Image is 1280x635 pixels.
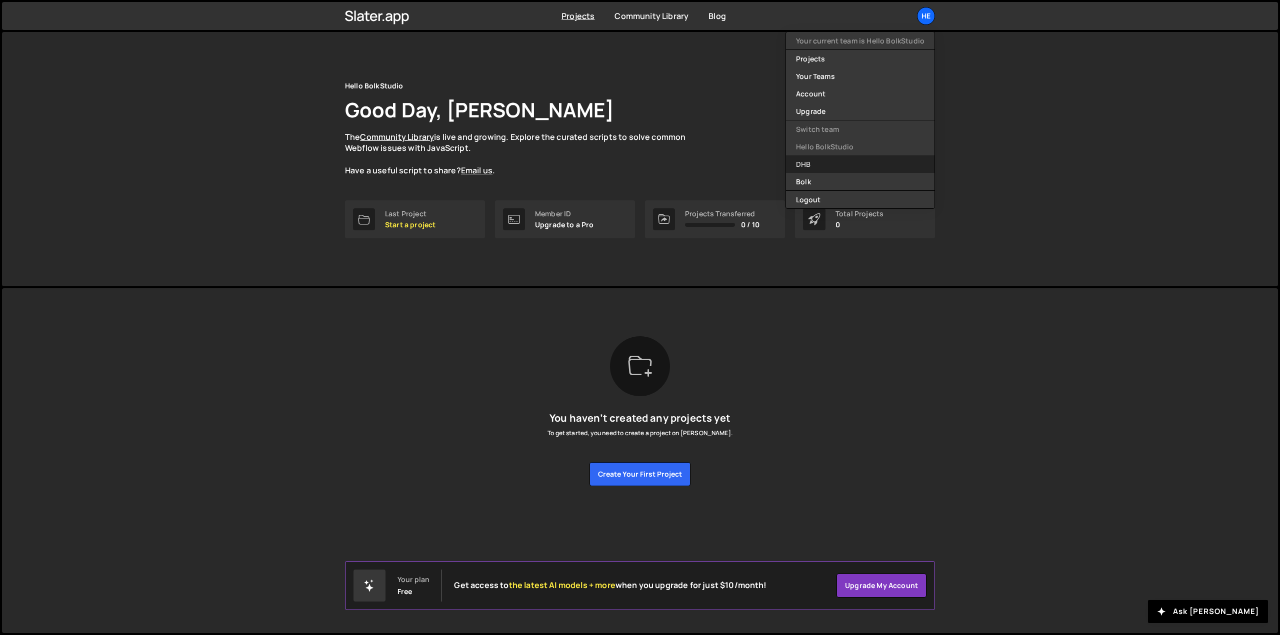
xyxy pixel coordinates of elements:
[917,7,935,25] a: He
[685,210,759,218] div: Projects Transferred
[836,574,926,598] a: Upgrade my account
[345,96,614,123] h1: Good Day, [PERSON_NAME]
[345,80,403,92] div: Hello BolkStudio
[345,200,485,238] a: Last Project Start a project
[454,581,766,590] h2: Get access to when you upgrade for just $10/month!
[397,576,429,584] div: Your plan
[1148,600,1268,623] button: Ask [PERSON_NAME]
[385,221,435,229] p: Start a project
[835,221,883,229] p: 0
[547,412,732,424] h5: You haven’t created any projects yet
[741,221,759,229] span: 0 / 10
[614,10,688,21] a: Community Library
[345,131,705,176] p: The is live and growing. Explore the curated scripts to solve common Webflow issues with JavaScri...
[385,210,435,218] div: Last Project
[786,155,934,173] a: DHB
[786,85,934,102] a: Account
[561,10,594,21] a: Projects
[786,102,934,120] a: Upgrade
[589,462,690,486] button: Create your first project
[360,131,434,142] a: Community Library
[708,10,726,21] a: Blog
[461,165,492,176] a: Email us
[397,588,412,596] div: Free
[535,221,594,229] p: Upgrade to a Pro
[547,428,732,438] p: To get started, you need to create a project on [PERSON_NAME].
[786,67,934,85] a: Your Teams
[786,50,934,67] a: Projects
[835,210,883,218] div: Total Projects
[786,173,934,190] a: Bolk
[535,210,594,218] div: Member ID
[509,580,615,591] span: the latest AI models + more
[786,191,934,208] button: Logout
